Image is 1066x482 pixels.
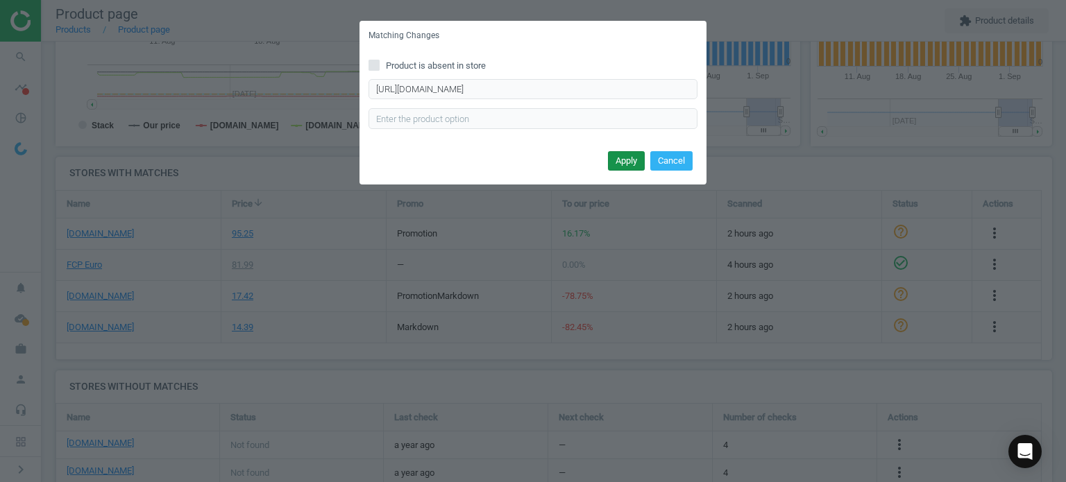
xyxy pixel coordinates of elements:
input: Enter the product option [369,108,697,129]
button: Apply [608,151,645,171]
button: Cancel [650,151,693,171]
input: Enter correct product URL [369,79,697,100]
div: Open Intercom Messenger [1008,435,1042,468]
h5: Matching Changes [369,30,439,42]
span: Product is absent in store [383,60,489,72]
